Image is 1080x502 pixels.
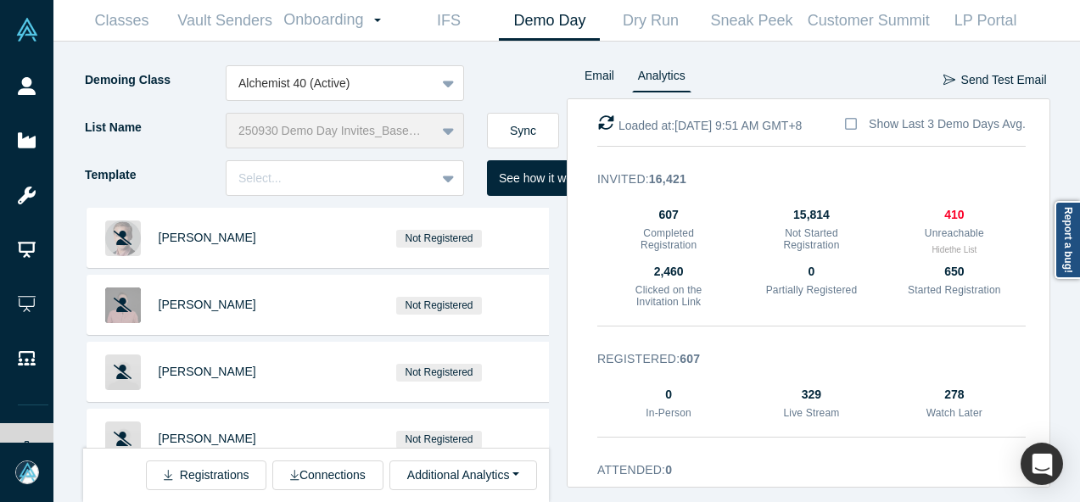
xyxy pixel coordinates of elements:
[764,284,859,296] h3: Partially Registered
[907,206,1002,224] div: 410
[396,230,482,248] span: Not Registered
[15,18,39,42] img: Alchemist Vault Logo
[172,1,277,41] a: Vault Senders
[932,243,976,256] button: Hidethe List
[15,460,39,484] img: Mia Scott's Account
[597,170,1002,188] h3: Invited :
[632,65,691,92] a: Analytics
[71,1,172,41] a: Classes
[680,352,700,365] strong: 607
[907,263,1002,281] div: 650
[597,461,1002,479] h3: Attended :
[1055,201,1080,279] a: Report a bug!
[665,463,672,477] strong: 0
[764,206,859,224] div: 15,814
[396,431,482,449] span: Not Registered
[597,350,1002,368] h3: Registered :
[869,115,1026,133] div: Show Last 3 Demo Days Avg.
[802,1,935,41] a: Customer Summit
[83,160,226,190] label: Template
[621,263,716,281] div: 2,460
[159,231,256,244] a: [PERSON_NAME]
[764,263,859,281] div: 0
[159,365,256,378] a: [PERSON_NAME]
[487,113,559,148] button: Sync
[907,284,1002,296] h3: Started Registration
[621,407,716,419] h3: In-Person
[907,407,1002,419] h3: Watch Later
[621,386,716,404] div: 0
[764,227,859,252] h3: Not Started Registration
[272,460,383,490] button: Connections
[621,284,716,309] h3: Clicked on the Invitation Link
[396,297,482,315] span: Not Registered
[499,1,600,41] a: Demo Day
[649,172,686,186] strong: 16,421
[597,114,802,135] div: Loaded at: [DATE] 9:51 AM GMT+8
[159,298,256,311] a: [PERSON_NAME]
[621,206,716,224] div: 607
[146,460,266,490] button: Registrations
[389,460,537,490] button: Additional Analytics
[907,386,1002,404] div: 278
[907,227,1002,239] h3: Unreachable
[943,65,1048,95] button: Send Test Email
[701,1,802,41] a: Sneak Peek
[600,1,701,41] a: Dry Run
[83,65,226,95] label: Demoing Class
[487,160,601,196] button: See how it works
[579,65,620,92] a: Email
[277,1,398,40] a: Onboarding
[83,113,226,142] label: List Name
[764,407,859,419] h3: Live Stream
[396,364,482,382] span: Not Registered
[159,432,256,445] a: [PERSON_NAME]
[935,1,1036,41] a: LP Portal
[398,1,499,41] a: IFS
[621,227,716,252] h3: Completed Registration
[764,386,859,404] div: 329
